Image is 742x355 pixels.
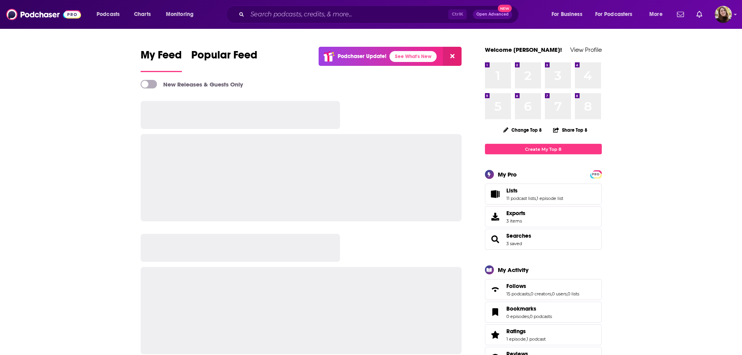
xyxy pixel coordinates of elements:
[715,6,732,23] span: Logged in as katiefuchs
[546,8,592,21] button: open menu
[644,8,672,21] button: open menu
[531,291,551,297] a: 0 creators
[166,9,194,20] span: Monitoring
[506,187,563,194] a: Lists
[488,284,503,295] a: Follows
[506,241,522,246] a: 3 saved
[488,211,503,222] span: Exports
[506,328,546,335] a: Ratings
[473,10,512,19] button: Open AdvancedNew
[552,291,567,297] a: 0 users
[488,234,503,245] a: Searches
[390,51,437,62] a: See What's New
[506,328,526,335] span: Ratings
[191,48,257,72] a: Popular Feed
[506,283,526,290] span: Follows
[485,46,562,53] a: Welcome [PERSON_NAME]!
[568,291,579,297] a: 0 lists
[530,314,552,319] a: 0 podcasts
[141,48,182,72] a: My Feed
[191,48,257,66] span: Popular Feed
[488,329,503,340] a: Ratings
[498,5,512,12] span: New
[506,314,529,319] a: 0 episodes
[338,53,386,60] p: Podchaser Update!
[693,8,705,21] a: Show notifications dropdown
[160,8,204,21] button: open menu
[591,171,601,177] a: PRO
[715,6,732,23] img: User Profile
[485,144,602,154] a: Create My Top 8
[129,8,155,21] a: Charts
[448,9,467,19] span: Ctrl K
[488,189,503,200] a: Lists
[97,9,120,20] span: Podcasts
[553,122,588,138] button: Share Top 8
[536,196,537,201] span: ,
[506,283,579,290] a: Follows
[570,46,602,53] a: View Profile
[485,324,602,345] span: Ratings
[567,291,568,297] span: ,
[506,305,552,312] a: Bookmarks
[527,336,546,342] a: 1 podcast
[715,6,732,23] button: Show profile menu
[498,266,529,274] div: My Activity
[595,9,633,20] span: For Podcasters
[506,210,525,217] span: Exports
[506,305,536,312] span: Bookmarks
[506,218,525,224] span: 3 items
[247,8,448,21] input: Search podcasts, credits, & more...
[91,8,130,21] button: open menu
[674,8,687,21] a: Show notifications dropdown
[551,291,552,297] span: ,
[476,12,509,16] span: Open Advanced
[649,9,663,20] span: More
[6,7,81,22] img: Podchaser - Follow, Share and Rate Podcasts
[529,314,530,319] span: ,
[485,184,602,205] span: Lists
[485,206,602,227] a: Exports
[233,5,526,23] div: Search podcasts, credits, & more...
[498,171,517,178] div: My Pro
[537,196,563,201] a: 1 episode list
[485,302,602,323] span: Bookmarks
[506,232,531,239] a: Searches
[499,125,547,135] button: Change Top 8
[134,9,151,20] span: Charts
[506,336,526,342] a: 1 episode
[552,9,582,20] span: For Business
[485,229,602,250] span: Searches
[506,196,536,201] a: 11 podcast lists
[485,279,602,300] span: Follows
[141,48,182,66] span: My Feed
[590,8,644,21] button: open menu
[506,291,530,297] a: 15 podcasts
[141,80,243,88] a: New Releases & Guests Only
[488,307,503,318] a: Bookmarks
[506,187,518,194] span: Lists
